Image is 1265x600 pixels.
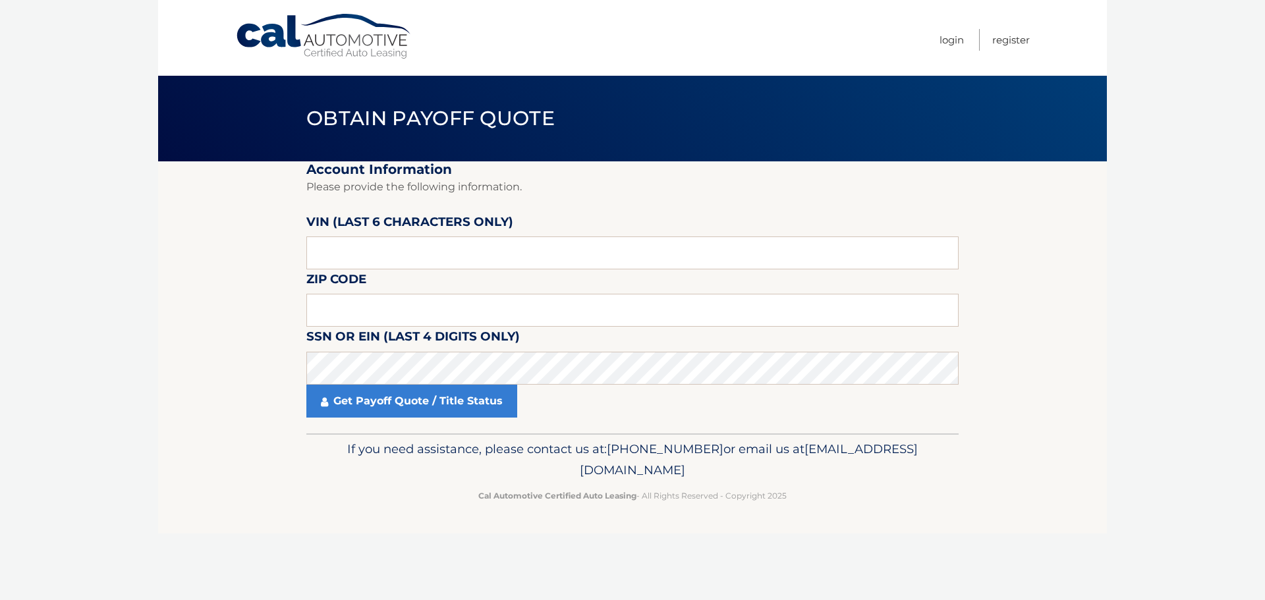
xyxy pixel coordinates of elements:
label: VIN (last 6 characters only) [306,212,513,236]
p: If you need assistance, please contact us at: or email us at [315,439,950,481]
label: SSN or EIN (last 4 digits only) [306,327,520,351]
a: Cal Automotive [235,13,413,60]
span: Obtain Payoff Quote [306,106,555,130]
a: Login [940,29,964,51]
h2: Account Information [306,161,959,178]
label: Zip Code [306,269,366,294]
strong: Cal Automotive Certified Auto Leasing [478,491,636,501]
p: Please provide the following information. [306,178,959,196]
span: [PHONE_NUMBER] [607,441,723,456]
a: Register [992,29,1030,51]
p: - All Rights Reserved - Copyright 2025 [315,489,950,503]
a: Get Payoff Quote / Title Status [306,385,517,418]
